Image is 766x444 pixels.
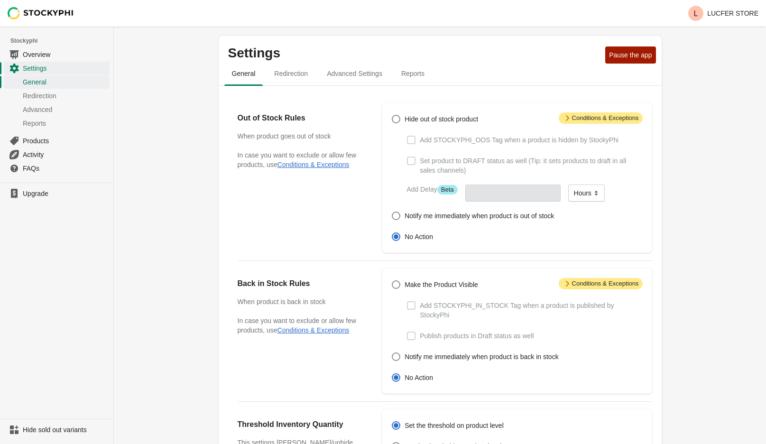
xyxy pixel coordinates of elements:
h3: When product goes out of stock [238,131,363,141]
span: Hide out of stock product [405,114,478,124]
span: Redirection [23,91,108,101]
button: Conditions & Exceptions [277,161,350,168]
span: No Action [405,373,433,382]
a: Upgrade [4,187,110,200]
span: Set the threshold on product level [405,421,504,430]
h2: Threshold Inventory Quantity [238,419,363,430]
text: L [694,9,698,18]
span: No Action [405,232,433,241]
button: reports [392,61,434,86]
a: FAQs [4,161,110,175]
h3: When product is back in stock [238,297,363,306]
span: Conditions & Exceptions [559,112,643,124]
button: Avatar with initials LLUCFER STORE [684,4,762,23]
a: General [4,75,110,89]
span: Conditions & Exceptions [559,278,643,289]
h2: Back in Stock Rules [238,278,363,289]
span: Advanced [23,105,108,114]
span: Make the Product Visible [405,280,478,289]
span: Reports [23,119,108,128]
a: Redirection [4,89,110,102]
span: Advanced Settings [319,65,390,82]
span: Add STOCKYPHI_IN_STOCK Tag when a product is published by StockyPhi [420,301,642,320]
a: Reports [4,116,110,130]
span: General [23,77,108,87]
p: Settings [228,46,602,61]
span: Avatar with initials L [688,6,703,21]
span: Overview [23,50,108,59]
button: general [222,61,265,86]
h2: Out of Stock Rules [238,112,363,124]
a: Hide sold out variants [4,423,110,436]
span: Hide sold out variants [23,425,108,435]
span: Pause the app [609,51,652,59]
span: Add STOCKYPHI_OOS Tag when a product is hidden by StockyPhi [420,135,618,145]
p: LUCFER STORE [707,9,758,17]
span: Set product to DRAFT status as well (Tip: it sets products to draft in all sales channels) [420,156,642,175]
p: In case you want to exclude or allow few products, use [238,150,363,169]
label: Add Delay [406,185,457,194]
span: General [224,65,263,82]
span: Redirection [267,65,315,82]
span: Activity [23,150,108,159]
button: Pause the app [605,46,655,64]
a: Settings [4,61,110,75]
span: Publish products in Draft status as well [420,331,534,341]
a: Products [4,134,110,148]
a: Advanced [4,102,110,116]
span: FAQs [23,164,108,173]
span: Stockyphi [10,36,113,46]
span: Settings [23,64,108,73]
a: Activity [4,148,110,161]
span: Notify me immediately when product is out of stock [405,211,554,221]
img: Stockyphi [8,7,74,19]
span: Products [23,136,108,146]
span: Notify me immediately when product is back in stock [405,352,558,361]
button: Conditions & Exceptions [277,326,350,334]
p: In case you want to exclude or allow few products, use [238,316,363,335]
button: redirection [265,61,317,86]
span: Beta [437,185,458,194]
button: Advanced settings [317,61,392,86]
a: Overview [4,47,110,61]
span: Reports [394,65,432,82]
span: Upgrade [23,189,108,198]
